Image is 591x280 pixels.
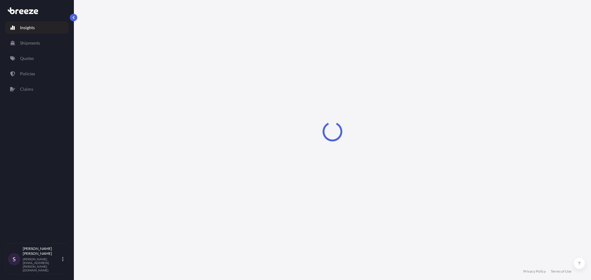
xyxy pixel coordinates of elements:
p: Shipments [20,40,40,46]
a: Privacy Policy [523,269,546,274]
p: [PERSON_NAME] [PERSON_NAME] [23,246,61,256]
p: Claims [20,86,33,92]
a: Insights [5,22,69,34]
p: [PERSON_NAME][EMAIL_ADDRESS][PERSON_NAME][DOMAIN_NAME] [23,257,61,272]
p: Policies [20,71,35,77]
p: Quotes [20,55,34,61]
span: S [13,256,16,262]
p: Insights [20,25,35,31]
a: Terms of Use [551,269,571,274]
a: Quotes [5,52,69,65]
a: Claims [5,83,69,95]
a: Shipments [5,37,69,49]
a: Policies [5,68,69,80]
